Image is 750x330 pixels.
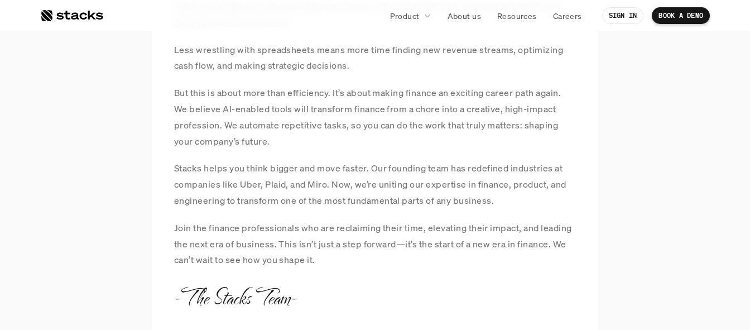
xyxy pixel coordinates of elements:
a: About us [441,6,488,26]
p: -The Stacks Team- [174,281,297,312]
p: Product [390,10,420,22]
p: SIGN IN [609,12,637,20]
a: SIGN IN [602,7,644,24]
p: Stacks helps you think bigger and move faster. Our founding team has redefined industries at comp... [174,160,576,208]
a: BOOK A DEMO [652,7,710,24]
p: Resources [497,10,537,22]
a: Resources [491,6,544,26]
p: But this is about more than efficiency. It’s about making finance an exciting career path again. ... [174,85,576,149]
p: Less wrestling with spreadsheets means more time finding new revenue streams, optimizing cash flo... [174,42,576,74]
p: Join the finance professionals who are reclaiming their time, elevating their impact, and leading... [174,220,576,268]
p: About us [448,10,481,22]
a: Careers [546,6,589,26]
p: Careers [553,10,582,22]
p: BOOK A DEMO [658,12,703,20]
